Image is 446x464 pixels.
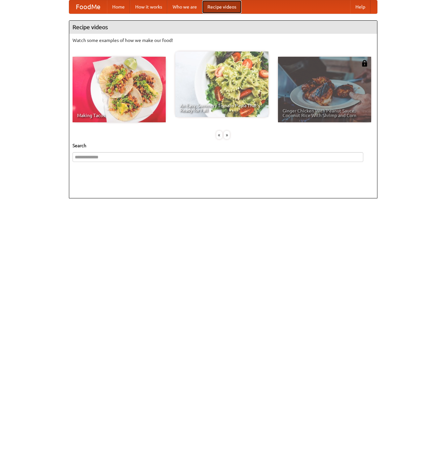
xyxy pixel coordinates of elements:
img: 483408.png [361,60,368,67]
h5: Search [73,142,374,149]
div: « [216,131,222,139]
a: Home [107,0,130,13]
span: An Easy, Summery Tomato Pasta That's Ready for Fall [180,103,264,112]
p: Watch some examples of how we make our food! [73,37,374,44]
div: » [224,131,230,139]
a: Who we are [167,0,202,13]
a: Recipe videos [202,0,242,13]
a: Help [350,0,371,13]
h4: Recipe videos [69,21,377,34]
span: Making Tacos [77,113,161,118]
a: How it works [130,0,167,13]
a: Making Tacos [73,57,166,122]
a: FoodMe [69,0,107,13]
a: An Easy, Summery Tomato Pasta That's Ready for Fall [175,51,268,117]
